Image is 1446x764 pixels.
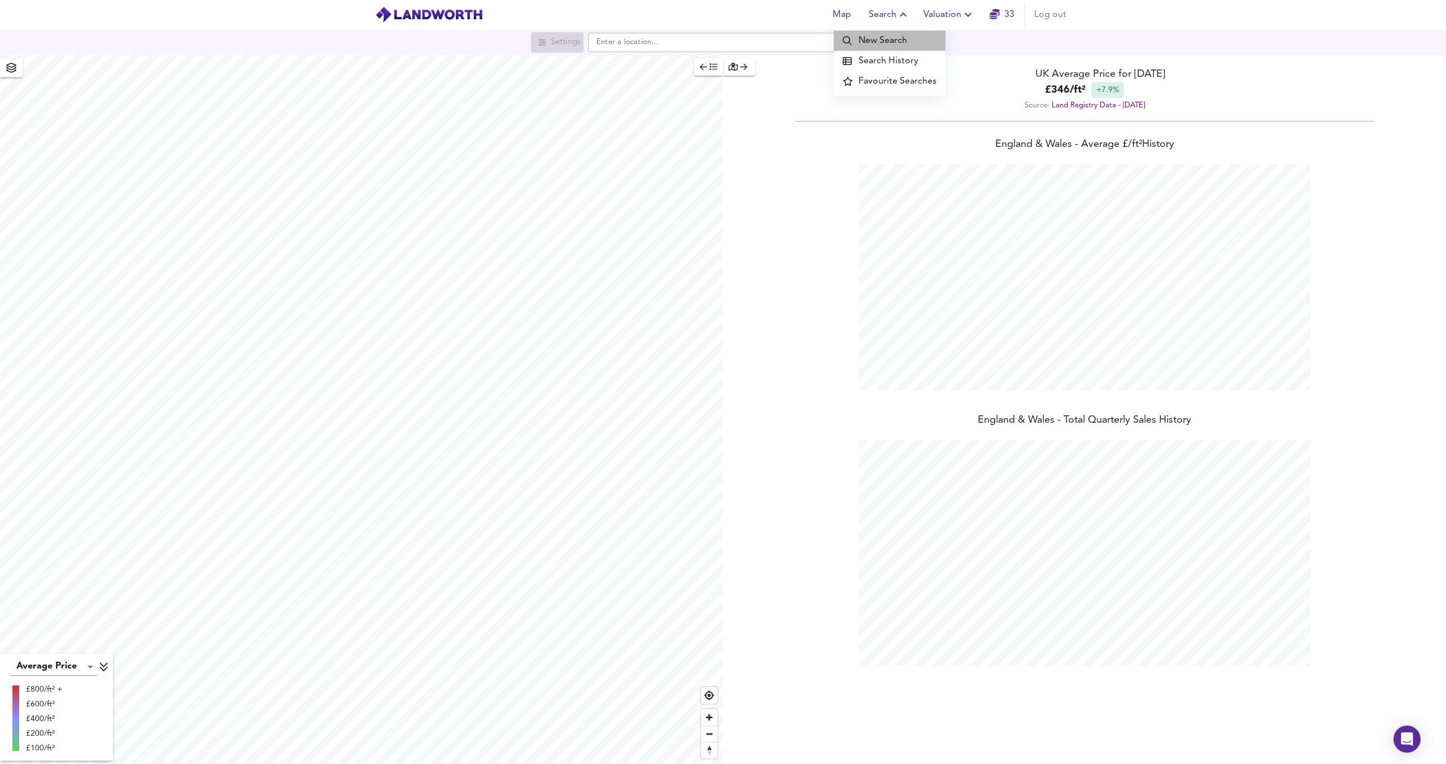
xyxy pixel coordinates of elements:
[701,742,717,758] button: Reset bearing to north
[864,3,914,26] button: Search
[869,7,910,23] span: Search
[723,137,1446,153] div: England & Wales - Average £/ ft² History
[531,32,583,53] div: Search for a location first or explore the map
[824,3,860,26] button: Map
[990,7,1014,23] a: 33
[701,726,717,742] span: Zoom out
[26,684,62,695] div: £800/ft² +
[828,7,855,23] span: Map
[701,687,717,704] button: Find my location
[701,726,717,742] button: Zoom out
[26,698,62,710] div: £600/ft²
[1030,3,1071,26] button: Log out
[1034,7,1066,23] span: Log out
[26,743,62,754] div: £100/ft²
[1091,82,1124,98] div: +7.9%
[834,71,946,92] a: Favourite Searches
[701,709,717,726] button: Zoom in
[588,33,859,52] input: Enter a location...
[1045,83,1086,98] b: £ 346 / ft²
[10,658,97,676] div: Average Price
[1393,726,1421,753] div: Open Intercom Messenger
[834,31,946,51] a: New Search
[723,67,1446,82] div: UK Average Price for [DATE]
[723,98,1446,113] div: Source:
[984,3,1020,26] button: 33
[375,6,483,23] img: logo
[26,713,62,724] div: £400/ft²
[26,728,62,739] div: £200/ft²
[834,51,946,71] a: Search History
[924,7,975,23] span: Valuation
[919,3,979,26] button: Valuation
[1052,102,1145,109] a: Land Registry Data - [DATE]
[723,413,1446,429] div: England & Wales - Total Quarterly Sales History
